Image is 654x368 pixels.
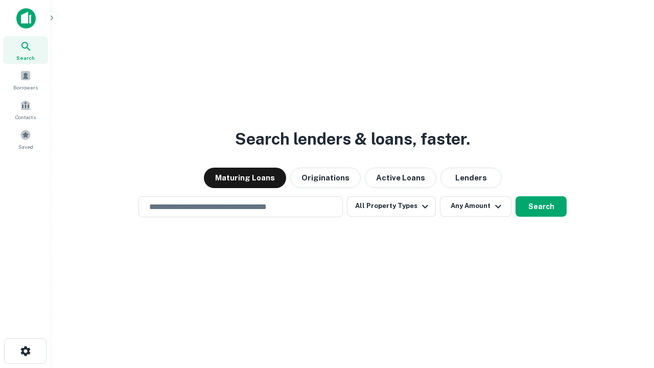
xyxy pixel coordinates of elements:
[347,196,436,217] button: All Property Types
[3,125,48,153] a: Saved
[16,54,35,62] span: Search
[204,168,286,188] button: Maturing Loans
[290,168,361,188] button: Originations
[3,36,48,64] a: Search
[235,127,470,151] h3: Search lenders & loans, faster.
[18,143,33,151] span: Saved
[516,196,567,217] button: Search
[603,286,654,335] iframe: Chat Widget
[15,113,36,121] span: Contacts
[365,168,436,188] button: Active Loans
[440,196,511,217] button: Any Amount
[16,8,36,29] img: capitalize-icon.png
[440,168,502,188] button: Lenders
[13,83,38,91] span: Borrowers
[3,96,48,123] a: Contacts
[3,66,48,94] a: Borrowers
